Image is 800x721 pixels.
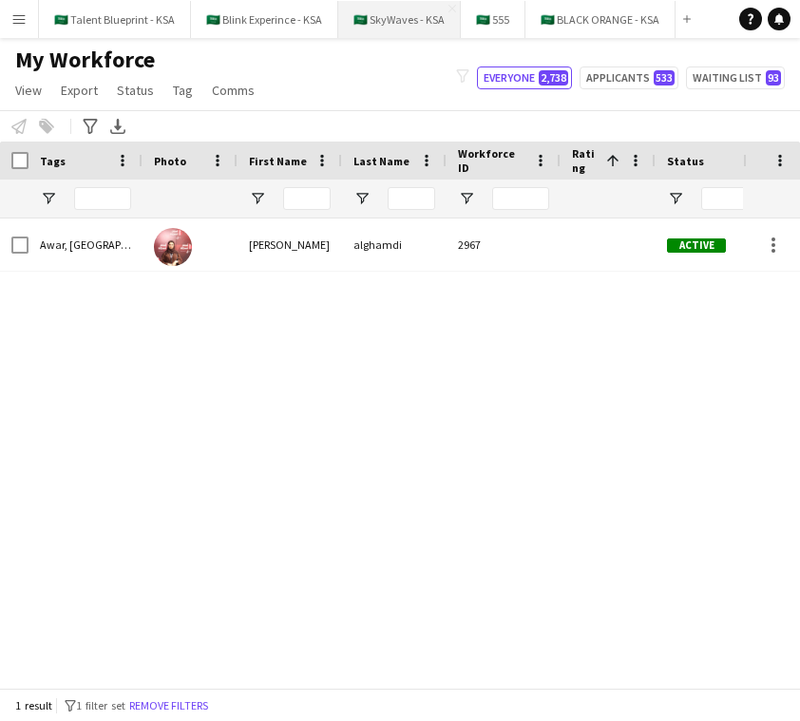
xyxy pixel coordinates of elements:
[458,190,475,207] button: Open Filter Menu
[204,78,262,103] a: Comms
[342,218,447,271] div: alghamdi
[191,1,338,38] button: 🇸🇦 Blink Experince - KSA
[686,66,785,89] button: Waiting list93
[109,78,162,103] a: Status
[61,82,98,99] span: Export
[117,82,154,99] span: Status
[477,66,572,89] button: Everyone2,738
[572,146,599,175] span: Rating
[580,66,678,89] button: Applicants533
[238,218,342,271] div: [PERSON_NAME]
[249,154,307,168] span: First Name
[667,190,684,207] button: Open Filter Menu
[249,190,266,207] button: Open Filter Menu
[76,698,125,712] span: 1 filter set
[8,78,49,103] a: View
[53,78,105,103] a: Export
[701,187,758,210] input: Status Filter Input
[40,190,57,207] button: Open Filter Menu
[79,115,102,138] app-action-btn: Advanced filters
[165,78,200,103] a: Tag
[173,82,193,99] span: Tag
[353,154,410,168] span: Last Name
[125,695,212,716] button: Remove filters
[447,218,561,271] div: 2967
[212,82,255,99] span: Comms
[40,154,66,168] span: Tags
[338,1,461,38] button: 🇸🇦 SkyWaves - KSA
[458,146,526,175] span: Workforce ID
[283,187,331,210] input: First Name Filter Input
[525,1,676,38] button: 🇸🇦 BLACK ORANGE - KSA
[539,70,568,85] span: 2,738
[154,154,186,168] span: Photo
[15,46,155,74] span: My Workforce
[388,187,435,210] input: Last Name Filter Input
[667,238,726,253] span: Active
[15,82,42,99] span: View
[461,1,525,38] button: 🇸🇦 555
[766,70,781,85] span: 93
[74,187,131,210] input: Tags Filter Input
[353,190,371,207] button: Open Filter Menu
[29,218,143,271] div: Awar, [GEOGRAPHIC_DATA]
[154,228,192,266] img: halima alghamdi
[106,115,129,138] app-action-btn: Export XLSX
[492,187,549,210] input: Workforce ID Filter Input
[654,70,675,85] span: 533
[39,1,191,38] button: 🇸🇦 Talent Blueprint - KSA
[667,154,704,168] span: Status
